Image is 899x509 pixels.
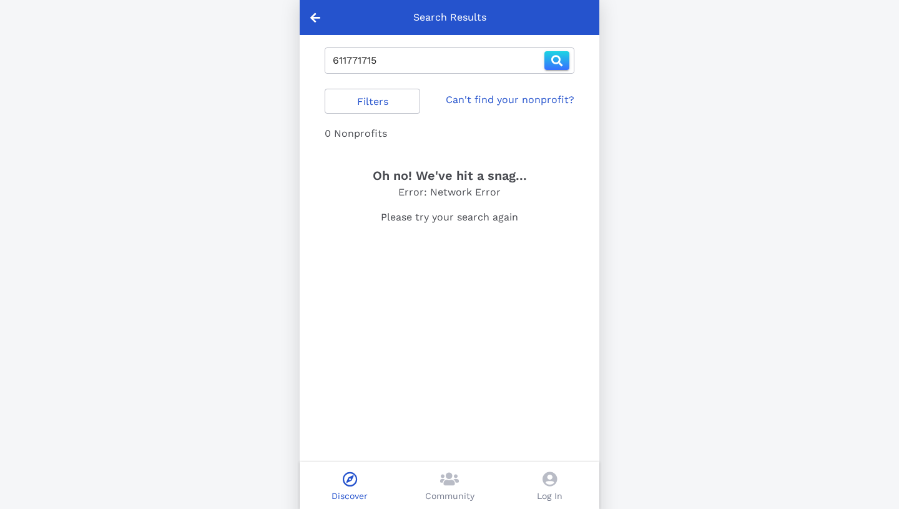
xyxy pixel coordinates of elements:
[325,210,574,225] p: Please try your search again
[446,92,574,107] a: Can't find your nonprofit?
[335,96,410,107] span: Filters
[325,166,574,185] h3: Oh no! We've hit a snag...
[537,490,562,503] p: Log In
[325,89,420,114] button: Filters
[425,490,474,503] p: Community
[325,126,574,141] div: 0 Nonprofits
[413,10,486,25] p: Search Results
[325,185,574,200] p: Error: Network Error
[332,490,368,503] p: Discover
